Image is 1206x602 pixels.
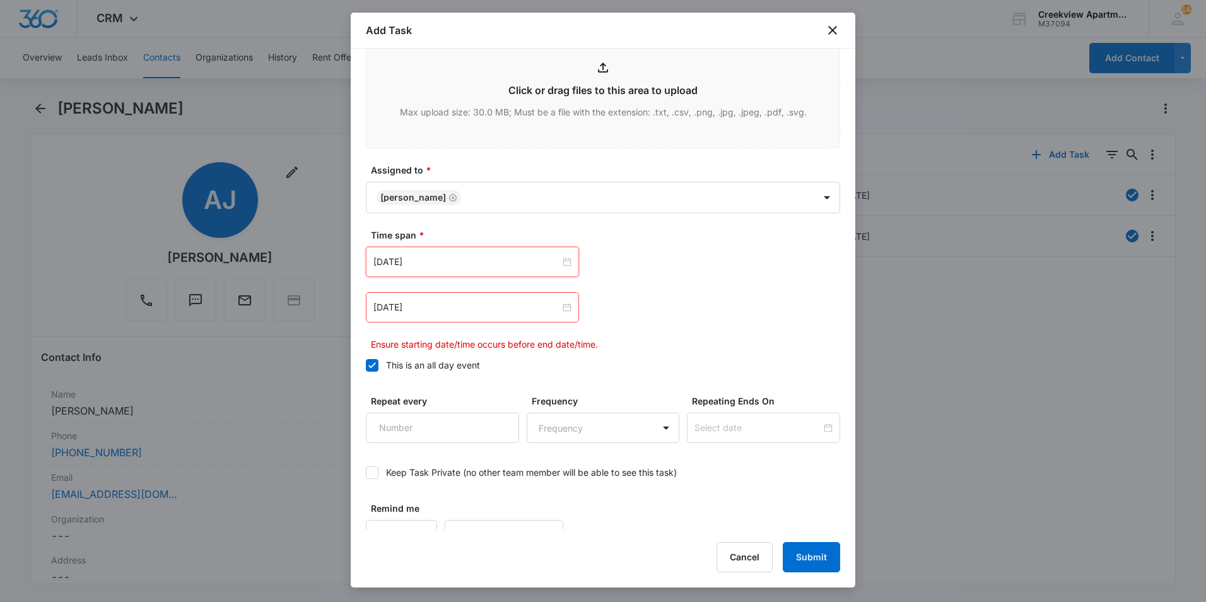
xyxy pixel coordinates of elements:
input: Select date [694,421,821,435]
div: Remove Javier Garcia [446,193,457,202]
div: Keep Task Private (no other team member will be able to see this task) [386,466,677,479]
button: Cancel [717,542,773,572]
input: Number [366,520,437,550]
label: Frequency [532,394,685,408]
input: Jan 31, 2023 [373,300,560,314]
h1: Add Task [366,23,412,38]
input: Number [366,413,519,443]
label: Assigned to [371,163,845,177]
input: Sep 13, 2025 [373,255,560,269]
p: Ensure starting date/time occurs before end date/time. [371,338,840,351]
div: [PERSON_NAME] [380,193,446,202]
label: Time span [371,228,845,242]
label: Repeat every [371,394,524,408]
button: close [825,23,840,38]
div: This is an all day event [386,358,480,372]
button: Submit [783,542,840,572]
label: Repeating Ends On [692,394,845,408]
label: Remind me [371,502,442,515]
